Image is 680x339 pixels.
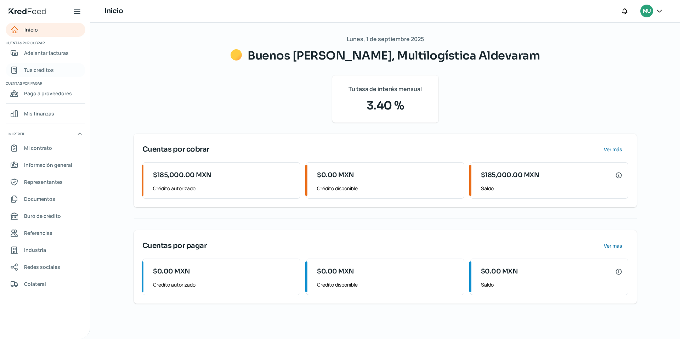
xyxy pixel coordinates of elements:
span: Cuentas por pagar [142,241,207,251]
a: Mi contrato [6,141,85,155]
span: Inicio [24,25,38,34]
a: Inicio [6,23,85,37]
span: Crédito autorizado [153,280,294,289]
span: Lunes, 1 de septiembre 2025 [347,34,424,44]
a: Referencias [6,226,85,240]
span: 3.40 % [341,97,430,114]
span: Mis finanzas [24,109,54,118]
span: $0.00 MXN [153,267,190,276]
a: Tus créditos [6,63,85,77]
span: Información general [24,160,72,169]
a: Industria [6,243,85,257]
a: Redes sociales [6,260,85,274]
span: Saldo [481,280,622,289]
a: Adelantar facturas [6,46,85,60]
button: Ver más [598,142,628,157]
span: MU [643,7,651,16]
span: Saldo [481,184,622,193]
span: Cuentas por cobrar [142,144,209,155]
span: Tus créditos [24,66,54,74]
span: Ver más [604,147,622,152]
span: Mi perfil [8,131,25,137]
span: Tu tasa de interés mensual [348,84,422,94]
span: Cuentas por pagar [6,80,84,86]
span: Mi contrato [24,143,52,152]
span: Pago a proveedores [24,89,72,98]
span: Buenos [PERSON_NAME], Multilogística Aldevaram [248,49,540,63]
a: Información general [6,158,85,172]
a: Pago a proveedores [6,86,85,101]
span: $0.00 MXN [317,170,354,180]
img: Saludos [231,49,242,61]
span: $0.00 MXN [481,267,518,276]
a: Buró de crédito [6,209,85,223]
span: Colateral [24,279,46,288]
a: Representantes [6,175,85,189]
span: $185,000.00 MXN [481,170,540,180]
span: Industria [24,245,46,254]
span: Crédito disponible [317,280,458,289]
span: Documentos [24,194,55,203]
span: $185,000.00 MXN [153,170,212,180]
span: Adelantar facturas [24,49,69,57]
span: Referencias [24,228,52,237]
span: Crédito autorizado [153,184,294,193]
h1: Inicio [104,6,123,16]
a: Colateral [6,277,85,291]
span: Crédito disponible [317,184,458,193]
button: Ver más [598,239,628,253]
span: Buró de crédito [24,211,61,220]
span: Ver más [604,243,622,248]
span: Cuentas por cobrar [6,40,84,46]
a: Mis finanzas [6,107,85,121]
span: $0.00 MXN [317,267,354,276]
span: Redes sociales [24,262,60,271]
span: Representantes [24,177,63,186]
a: Documentos [6,192,85,206]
